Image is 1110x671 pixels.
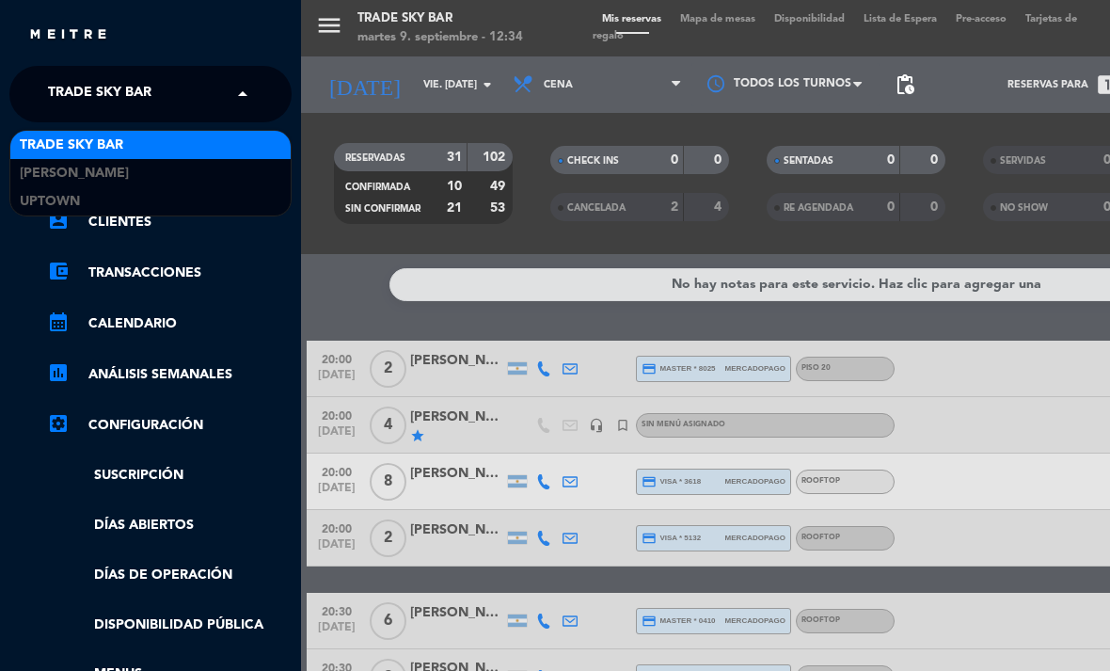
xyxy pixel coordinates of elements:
img: MEITRE [28,28,108,42]
span: pending_actions [894,73,916,96]
a: Configuración [47,414,292,437]
i: account_box [47,209,70,232]
span: [PERSON_NAME] [20,163,129,184]
i: calendar_month [47,311,70,333]
a: account_balance_walletTransacciones [47,262,292,284]
a: calendar_monthCalendario [47,312,292,335]
a: Días de Operación [47,565,292,586]
a: Días abiertos [47,515,292,536]
a: Suscripción [47,465,292,487]
a: account_boxClientes [47,211,292,233]
i: settings_applications [47,412,70,435]
a: assessmentANÁLISIS SEMANALES [47,363,292,386]
a: Disponibilidad pública [47,615,292,636]
i: account_balance_wallet [47,260,70,282]
span: Trade Sky Bar [20,135,123,156]
i: assessment [47,361,70,384]
span: Trade Sky Bar [48,74,151,114]
span: Uptown [20,191,80,213]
